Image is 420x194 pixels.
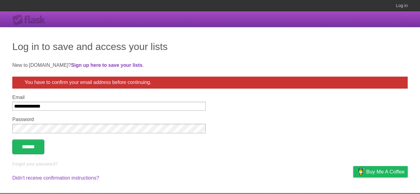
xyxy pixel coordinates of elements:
[366,166,405,177] span: Buy me a coffee
[71,63,142,68] a: Sign up here to save your lists
[12,62,408,69] p: New to [DOMAIN_NAME]? .
[356,166,365,177] img: Buy me a coffee
[12,175,99,181] a: Didn't receive confirmation instructions?
[12,162,57,166] a: Forgot your password?
[12,117,206,122] label: Password
[353,166,408,177] a: Buy me a coffee
[12,95,206,100] label: Email
[12,77,408,89] div: You have to confirm your email address before continuing.
[12,39,408,54] h1: Log in to save and access your lists
[12,14,49,25] div: Flask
